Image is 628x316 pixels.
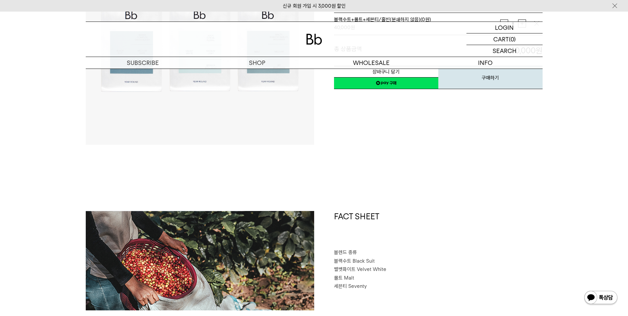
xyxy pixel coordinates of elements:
p: CART [493,33,509,45]
p: INFO [428,57,543,69]
a: LOGIN [466,22,543,33]
a: 새창 [334,77,438,89]
span: 벨벳화이트 [334,266,356,272]
img: 로고 [306,34,322,45]
img: 블렌드 커피 3종 (각 200g x3) [86,211,314,310]
p: WHOLESALE [314,57,428,69]
p: (0) [509,33,516,45]
span: 몰트 [334,275,343,281]
p: LOGIN [495,22,514,33]
a: 신규 회원 가입 시 3,000원 할인 [283,3,346,9]
h1: FACT SHEET [334,211,543,249]
img: 카카오톡 채널 1:1 채팅 버튼 [584,290,618,306]
span: 블랙수트 [334,258,351,264]
button: 구매하기 [438,66,543,89]
span: 블렌드 종류 [334,249,357,255]
p: SEARCH [493,45,516,57]
a: CART (0) [466,33,543,45]
button: 장바구니 담기 [334,66,438,78]
a: SHOP [200,57,314,69]
span: Seventy [348,283,367,289]
span: 세븐티 [334,283,347,289]
span: Malt [344,275,354,281]
span: Velvet White [357,266,386,272]
span: Black Suit [353,258,375,264]
a: SUBSCRIBE [86,57,200,69]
